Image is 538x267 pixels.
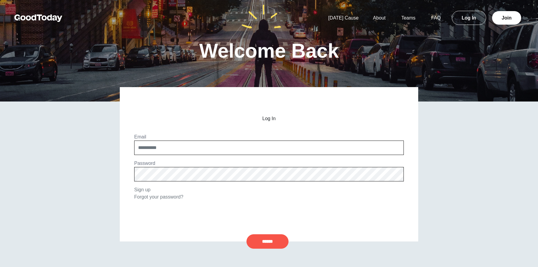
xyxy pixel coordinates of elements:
[134,194,183,199] a: Forgot your password?
[134,134,146,139] label: Email
[492,11,521,25] a: Join
[321,15,366,20] a: [DATE] Cause
[199,41,339,61] h1: Welcome Back
[134,161,155,166] label: Password
[134,187,150,192] a: Sign up
[394,15,423,20] a: Teams
[424,15,448,20] a: FAQ
[366,15,393,20] a: About
[14,14,62,22] img: GoodToday
[134,116,404,121] h2: Log In
[452,11,486,25] a: Log In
